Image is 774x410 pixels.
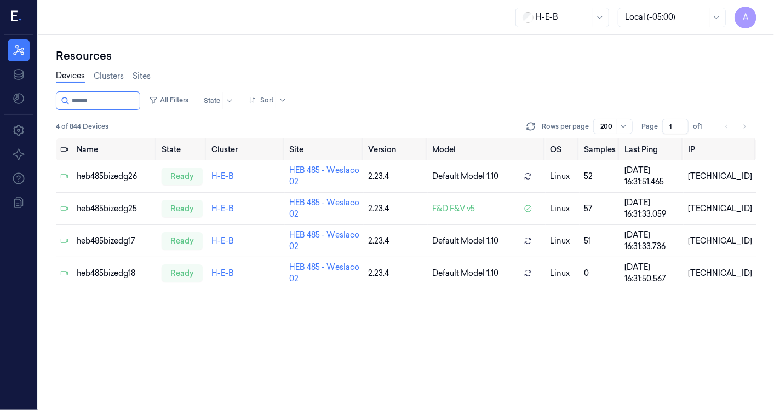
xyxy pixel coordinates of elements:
a: H-E-B [211,171,234,181]
div: 57 [584,203,616,215]
div: [DATE] 16:31:33.736 [624,229,679,252]
span: F&D F&V v5 [432,203,475,215]
div: 2.23.4 [368,203,423,215]
nav: pagination [719,119,752,134]
div: heb485bizedg25 [77,203,153,215]
span: Default Model 1.10 [432,235,498,247]
div: heb485bizedg18 [77,268,153,279]
th: IP [684,138,756,160]
button: A [735,7,756,28]
div: [TECHNICAL_ID] [688,171,752,182]
div: ready [162,168,203,185]
div: 51 [584,235,616,247]
th: State [157,138,207,160]
div: [TECHNICAL_ID] [688,235,752,247]
p: linux [550,203,575,215]
div: ready [162,232,203,250]
div: [DATE] 16:31:50.567 [624,262,679,285]
span: Default Model 1.10 [432,171,498,182]
span: of 1 [693,122,710,131]
th: Samples [580,138,620,160]
a: HEB 485 - Weslaco 02 [289,262,359,284]
div: ready [162,264,203,282]
div: 0 [584,268,616,279]
div: [TECHNICAL_ID] [688,203,752,215]
span: Default Model 1.10 [432,268,498,279]
div: [TECHNICAL_ID] [688,268,752,279]
div: heb485bizedg17 [77,235,153,247]
p: Rows per page [542,122,589,131]
a: H-E-B [211,268,234,278]
th: Site [285,138,364,160]
th: Version [364,138,428,160]
div: 2.23.4 [368,171,423,182]
div: [DATE] 16:31:33.059 [624,197,679,220]
p: linux [550,235,575,247]
div: heb485bizedg26 [77,171,153,182]
span: Page [641,122,658,131]
p: linux [550,171,575,182]
a: HEB 485 - Weslaco 02 [289,165,359,187]
a: Clusters [94,71,124,82]
th: Last Ping [620,138,684,160]
a: H-E-B [211,236,234,246]
div: [DATE] 16:31:51.465 [624,165,679,188]
th: Model [428,138,546,160]
div: 52 [584,171,616,182]
button: All Filters [145,91,193,109]
div: Resources [56,48,756,63]
span: 4 of 844 Devices [56,122,108,131]
div: 2.23.4 [368,235,423,247]
a: HEB 485 - Weslaco 02 [289,230,359,251]
th: OS [546,138,580,160]
th: Name [72,138,157,160]
a: HEB 485 - Weslaco 02 [289,198,359,219]
a: H-E-B [211,204,234,213]
a: Devices [56,70,85,83]
th: Cluster [207,138,285,160]
div: ready [162,200,203,217]
p: linux [550,268,575,279]
a: Sites [133,71,151,82]
div: 2.23.4 [368,268,423,279]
